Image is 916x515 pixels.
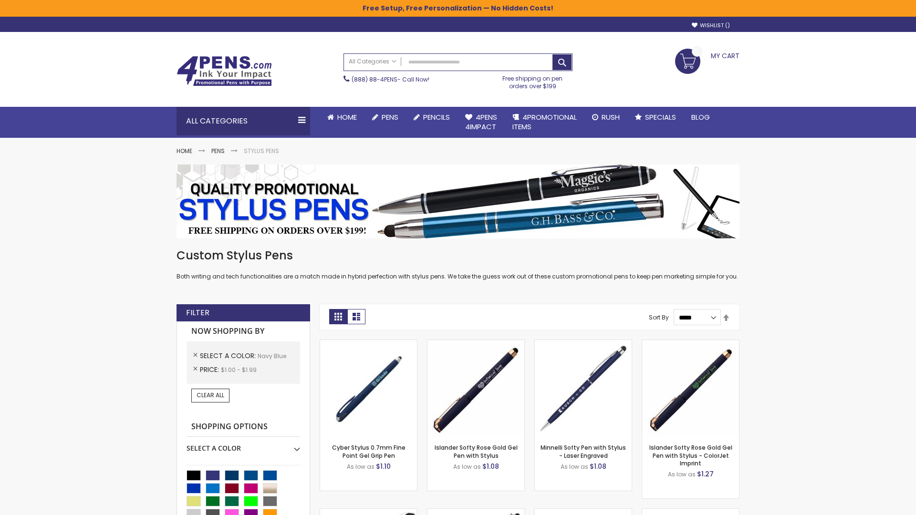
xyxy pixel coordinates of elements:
a: Specials [627,107,684,128]
strong: Now Shopping by [187,321,300,341]
span: $1.00 - $1.99 [221,366,257,374]
a: Minnelli Softy Pen with Stylus - Laser Engraved-Navy Blue [535,340,632,348]
a: (888) 88-4PENS [352,75,397,83]
img: Islander Softy Rose Gold Gel Pen with Stylus - ColorJet Imprint-Navy Blue [642,340,739,437]
strong: Filter [186,308,209,318]
strong: Stylus Pens [244,147,279,155]
label: Sort By [649,313,669,321]
a: 4Pens4impact [458,107,505,138]
div: All Categories [177,107,310,135]
img: Islander Softy Rose Gold Gel Pen with Stylus-Navy Blue [427,340,524,437]
a: Islander Softy Rose Gold Gel Pen with Stylus - ColorJet Imprint-Navy Blue [642,340,739,348]
a: Pens [364,107,406,128]
span: Price [200,365,221,374]
span: Pens [382,112,398,122]
a: Islander Softy Rose Gold Gel Pen with Stylus [435,443,518,459]
span: Rush [602,112,620,122]
a: Pens [211,147,225,155]
span: Select A Color [200,351,258,360]
a: Pencils [406,107,458,128]
span: Clear All [197,391,224,399]
a: Cyber Stylus 0.7mm Fine Point Gel Grip Pen [332,443,406,459]
div: Select A Color [187,437,300,453]
span: $1.10 [376,462,391,471]
a: Rush [584,107,627,128]
span: $1.27 [697,469,714,479]
a: Home [177,147,192,155]
div: Both writing and tech functionalities are a match made in hybrid perfection with stylus pens. We ... [177,248,739,281]
a: Clear All [191,389,229,402]
a: Wishlist [692,22,730,29]
strong: Shopping Options [187,417,300,437]
a: 4PROMOTIONALITEMS [505,107,584,138]
span: As low as [453,463,481,471]
span: Home [337,112,357,122]
img: 4Pens Custom Pens and Promotional Products [177,56,272,86]
img: Cyber Stylus 0.7mm Fine Point Gel Grip Pen-Navy Blue [320,340,417,437]
a: Islander Softy Rose Gold Gel Pen with Stylus-Navy Blue [427,340,524,348]
div: Free shipping on pen orders over $199 [493,71,573,90]
a: Islander Softy Rose Gold Gel Pen with Stylus - ColorJet Imprint [649,443,732,467]
span: 4Pens 4impact [465,112,497,132]
img: Minnelli Softy Pen with Stylus - Laser Engraved-Navy Blue [535,340,632,437]
a: Cyber Stylus 0.7mm Fine Point Gel Grip Pen-Navy Blue [320,340,417,348]
span: Pencils [423,112,450,122]
a: All Categories [344,54,401,70]
span: Specials [645,112,676,122]
span: Navy Blue [258,352,286,360]
span: As low as [561,463,588,471]
span: $1.08 [482,462,499,471]
strong: Grid [329,309,347,324]
a: Blog [684,107,718,128]
img: Stylus Pens [177,165,739,238]
span: 4PROMOTIONAL ITEMS [512,112,577,132]
span: All Categories [349,58,396,65]
a: Home [320,107,364,128]
span: Blog [691,112,710,122]
h1: Custom Stylus Pens [177,248,739,263]
span: $1.08 [590,462,606,471]
span: As low as [347,463,375,471]
span: - Call Now! [352,75,429,83]
span: As low as [668,470,696,478]
a: Minnelli Softy Pen with Stylus - Laser Engraved [541,443,626,459]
